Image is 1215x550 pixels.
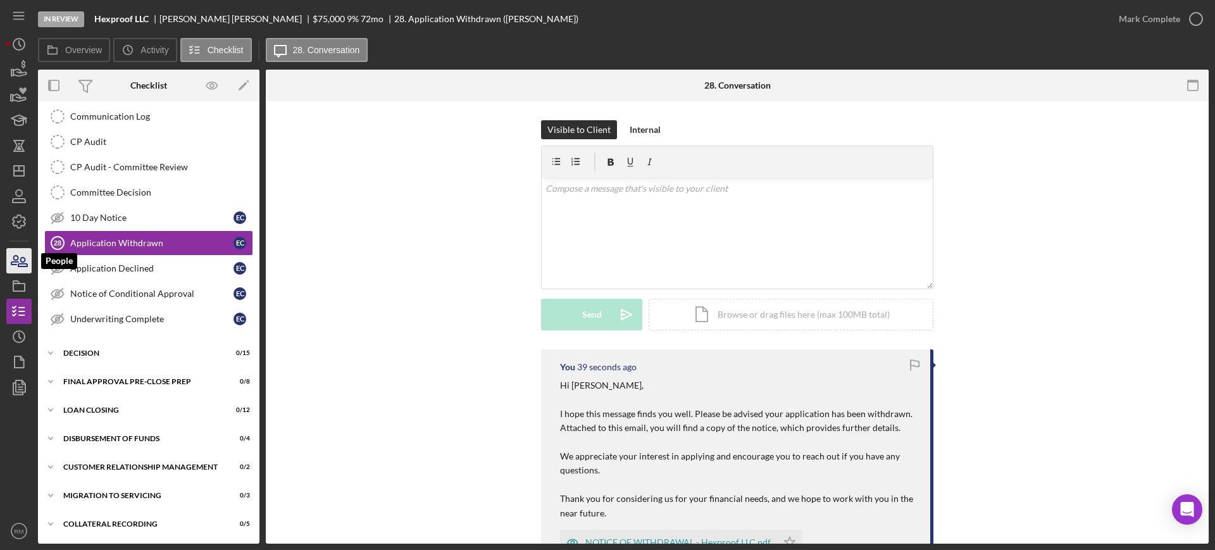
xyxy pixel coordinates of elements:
[63,349,218,357] div: Decision
[227,349,250,357] div: 0 / 15
[234,262,246,275] div: E C
[113,38,177,62] button: Activity
[44,256,253,281] a: Application DeclinedEC
[623,120,667,139] button: Internal
[15,528,24,535] text: RM
[227,463,250,471] div: 0 / 2
[44,230,253,256] a: 28Application WithdrawnEC
[560,492,918,520] p: Thank you for considering us for your financial needs, and we hope to work with you in the near f...
[70,238,234,248] div: Application Withdrawn
[560,407,918,435] p: I hope this message finds you well. Please be advised your application has been withdrawn. Attach...
[130,80,167,91] div: Checklist
[541,120,617,139] button: Visible to Client
[1106,6,1209,32] button: Mark Complete
[234,313,246,325] div: E C
[347,14,359,24] div: 9 %
[70,314,234,324] div: Underwriting Complete
[44,306,253,332] a: Underwriting CompleteEC
[44,129,253,154] a: CP Audit
[63,492,218,499] div: Migration to Servicing
[234,237,246,249] div: E C
[159,14,313,24] div: [PERSON_NAME] [PERSON_NAME]
[560,449,918,478] p: We appreciate your interest in applying and encourage you to reach out if you have any questions.
[234,211,246,224] div: E C
[63,435,218,442] div: Disbursement of Funds
[577,362,637,372] time: 2025-09-18 19:46
[44,281,253,306] a: Notice of Conditional ApprovalEC
[180,38,252,62] button: Checklist
[582,299,602,330] div: Send
[54,239,61,247] tspan: 28
[234,287,246,300] div: E C
[70,111,252,122] div: Communication Log
[65,45,102,55] label: Overview
[361,14,383,24] div: 72 mo
[70,263,234,273] div: Application Declined
[94,14,149,24] b: Hexproof LLC
[630,120,661,139] div: Internal
[70,162,252,172] div: CP Audit - Committee Review
[44,205,253,230] a: 10 Day NoticeEC
[63,378,218,385] div: Final Approval Pre-Close Prep
[227,406,250,414] div: 0 / 12
[44,180,253,205] a: Committee Decision
[70,213,234,223] div: 10 Day Notice
[560,378,918,392] p: Hi [PERSON_NAME],
[6,518,32,544] button: RM
[293,45,360,55] label: 28. Conversation
[227,492,250,499] div: 0 / 3
[140,45,168,55] label: Activity
[541,299,642,330] button: Send
[38,11,84,27] div: In Review
[44,104,253,129] a: Communication Log
[394,14,578,24] div: 28. Application Withdrawn ([PERSON_NAME])
[38,38,110,62] button: Overview
[70,137,252,147] div: CP Audit
[313,13,345,24] span: $75,000
[1119,6,1180,32] div: Mark Complete
[227,378,250,385] div: 0 / 8
[70,187,252,197] div: Committee Decision
[560,362,575,372] div: You
[44,154,253,180] a: CP Audit - Committee Review
[208,45,244,55] label: Checklist
[704,80,771,91] div: 28. Conversation
[1172,494,1202,525] div: Open Intercom Messenger
[63,406,218,414] div: Loan Closing
[585,537,771,547] div: NOTICE OF WITHDRAWAL - Hexproof LLC.pdf
[70,289,234,299] div: Notice of Conditional Approval
[547,120,611,139] div: Visible to Client
[63,463,218,471] div: Customer Relationship Management
[227,435,250,442] div: 0 / 4
[63,520,218,528] div: Collateral Recording
[227,520,250,528] div: 0 / 5
[266,38,368,62] button: 28. Conversation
